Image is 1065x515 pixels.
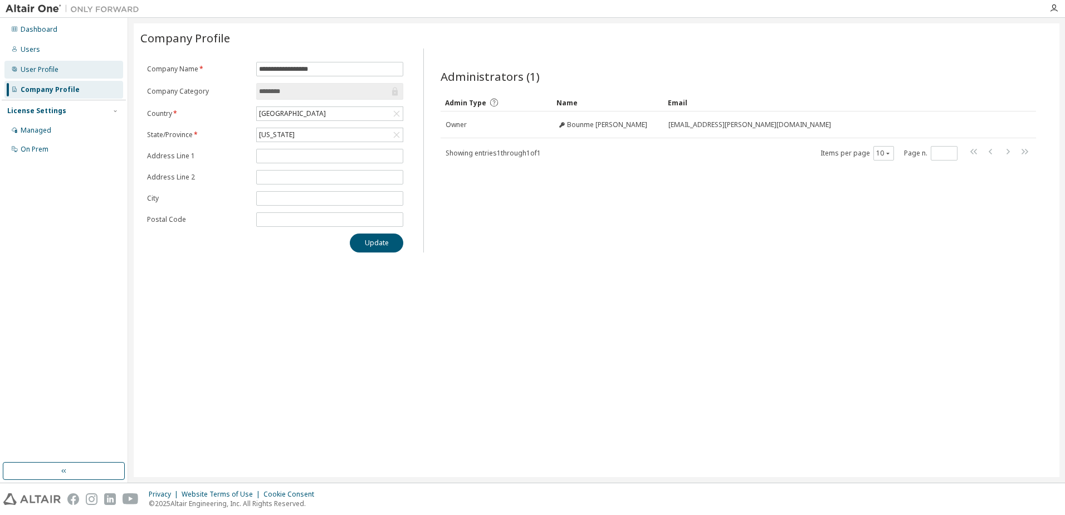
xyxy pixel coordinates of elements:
label: Address Line 1 [147,152,250,161]
button: Update [350,234,403,252]
span: Showing entries 1 through 1 of 1 [446,148,541,158]
span: Page n. [904,146,957,161]
img: facebook.svg [67,493,79,505]
label: State/Province [147,130,250,139]
div: Email [668,94,1005,111]
p: © 2025 Altair Engineering, Inc. All Rights Reserved. [149,499,321,508]
label: Postal Code [147,215,250,224]
label: City [147,194,250,203]
span: Administrators (1) [441,69,540,84]
div: User Profile [21,65,58,74]
label: Company Name [147,65,250,74]
div: Dashboard [21,25,57,34]
span: Company Profile [140,30,230,46]
img: linkedin.svg [104,493,116,505]
label: Address Line 2 [147,173,250,182]
span: Admin Type [445,98,486,108]
div: Cookie Consent [263,490,321,499]
div: Privacy [149,490,182,499]
img: instagram.svg [86,493,97,505]
div: [US_STATE] [257,128,403,142]
div: License Settings [7,106,66,115]
div: On Prem [21,145,48,154]
span: Items per page [820,146,894,161]
div: Name [556,94,659,111]
div: [GEOGRAPHIC_DATA] [257,107,403,120]
label: Country [147,109,250,118]
img: altair_logo.svg [3,493,61,505]
div: Users [21,45,40,54]
button: 10 [876,149,891,158]
img: youtube.svg [123,493,139,505]
div: Website Terms of Use [182,490,263,499]
div: [GEOGRAPHIC_DATA] [257,108,328,120]
span: Owner [446,120,467,129]
div: [US_STATE] [257,129,296,141]
img: Altair One [6,3,145,14]
div: Managed [21,126,51,135]
div: Company Profile [21,85,80,94]
label: Company Category [147,87,250,96]
span: [EMAIL_ADDRESS][PERSON_NAME][DOMAIN_NAME] [668,120,831,129]
span: Bounme [PERSON_NAME] [567,120,647,129]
